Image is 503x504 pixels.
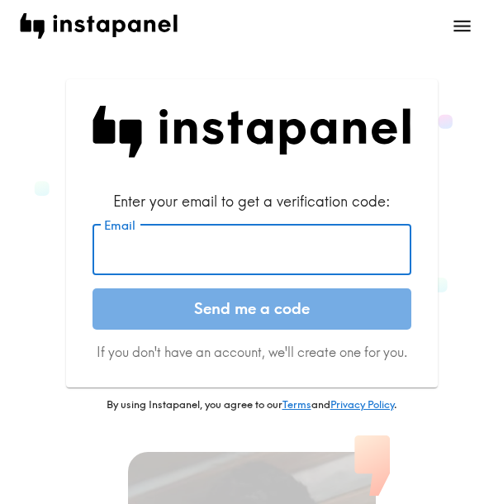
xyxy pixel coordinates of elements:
[330,397,394,411] a: Privacy Policy
[93,343,411,361] p: If you don't have an account, we'll create one for you.
[441,5,483,47] button: open menu
[104,216,135,235] label: Email
[282,397,311,411] a: Terms
[93,106,411,158] img: Instapanel
[66,397,438,412] p: By using Instapanel, you agree to our and .
[93,191,411,212] div: Enter your email to get a verification code:
[20,13,178,39] img: instapanel
[93,288,411,330] button: Send me a code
